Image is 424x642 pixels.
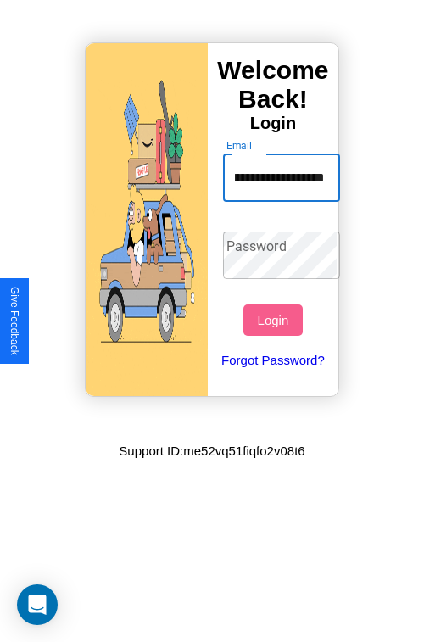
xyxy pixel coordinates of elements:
a: Forgot Password? [215,336,332,384]
div: Open Intercom Messenger [17,584,58,625]
div: Give Feedback [8,287,20,355]
h4: Login [208,114,338,133]
label: Email [226,138,253,153]
img: gif [86,43,208,396]
button: Login [243,304,302,336]
h3: Welcome Back! [208,56,338,114]
p: Support ID: me52vq51fiqfo2v08t6 [119,439,304,462]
